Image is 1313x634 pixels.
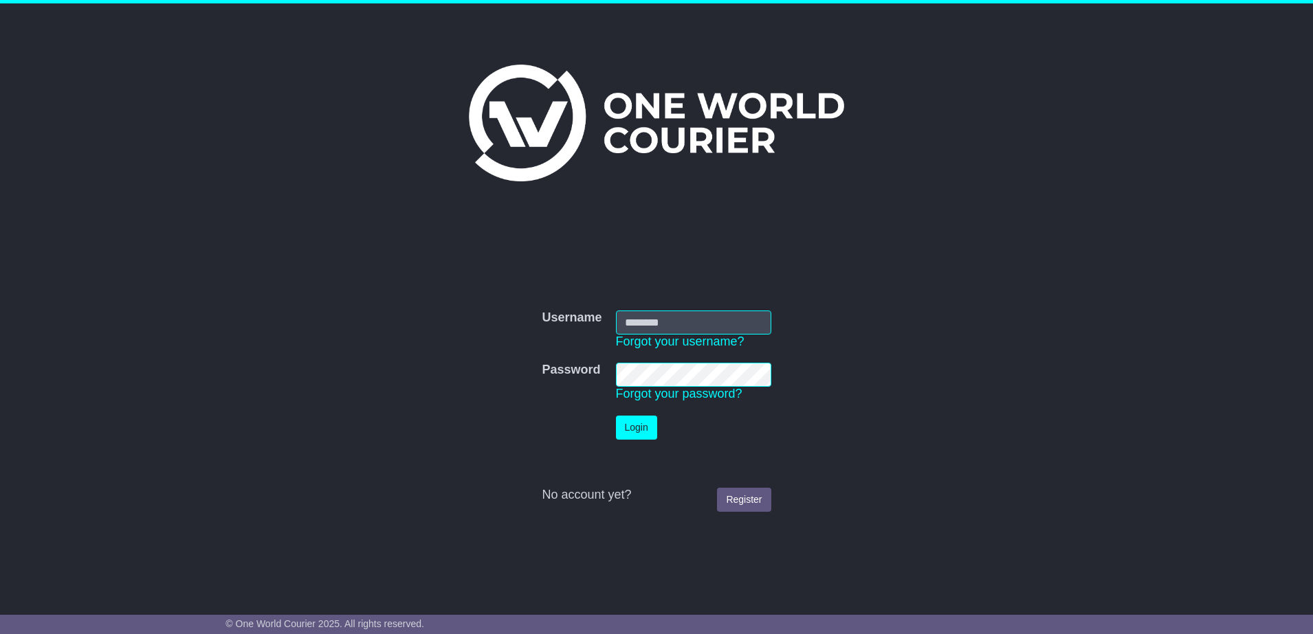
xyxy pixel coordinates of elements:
span: © One World Courier 2025. All rights reserved. [225,618,424,629]
a: Forgot your username? [616,335,744,348]
a: Forgot your password? [616,387,742,400]
div: No account yet? [542,488,771,503]
button: Login [616,416,657,440]
img: One World [469,65,844,181]
a: Register [717,488,771,512]
label: Password [542,363,600,378]
label: Username [542,310,602,326]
